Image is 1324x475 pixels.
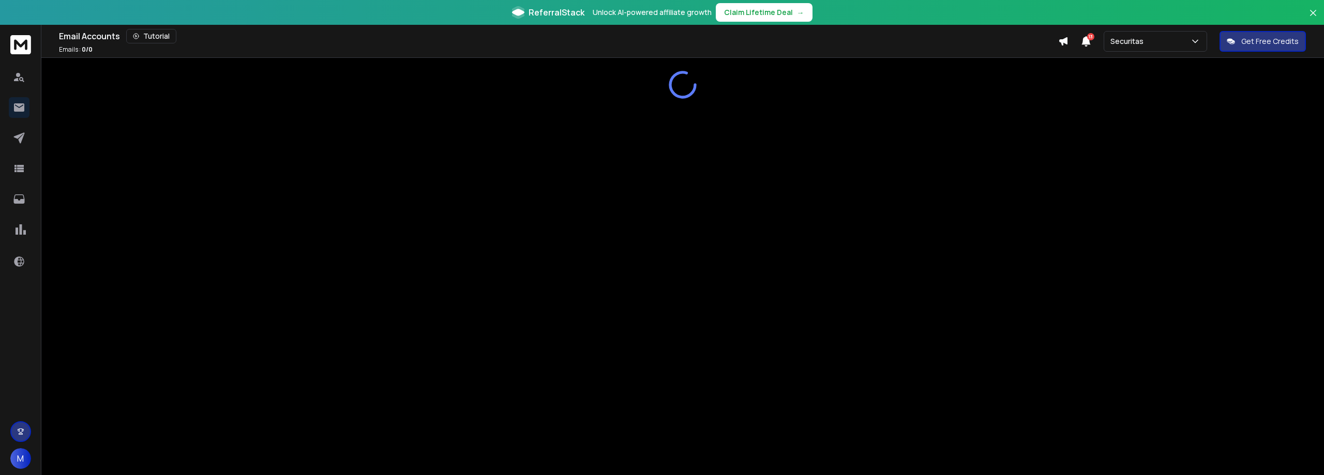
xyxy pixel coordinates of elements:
p: Securitas [1110,36,1148,47]
span: 0 / 0 [82,45,93,54]
button: M [10,448,31,469]
button: Tutorial [126,29,176,43]
p: Unlock AI-powered affiliate growth [593,7,712,18]
div: Email Accounts [59,29,1058,43]
p: Get Free Credits [1241,36,1299,47]
span: 13 [1087,33,1094,40]
button: Get Free Credits [1220,31,1306,52]
span: ReferralStack [529,6,584,19]
span: → [797,7,804,18]
button: Claim Lifetime Deal→ [716,3,813,22]
button: Close banner [1306,6,1320,31]
p: Emails : [59,45,93,54]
